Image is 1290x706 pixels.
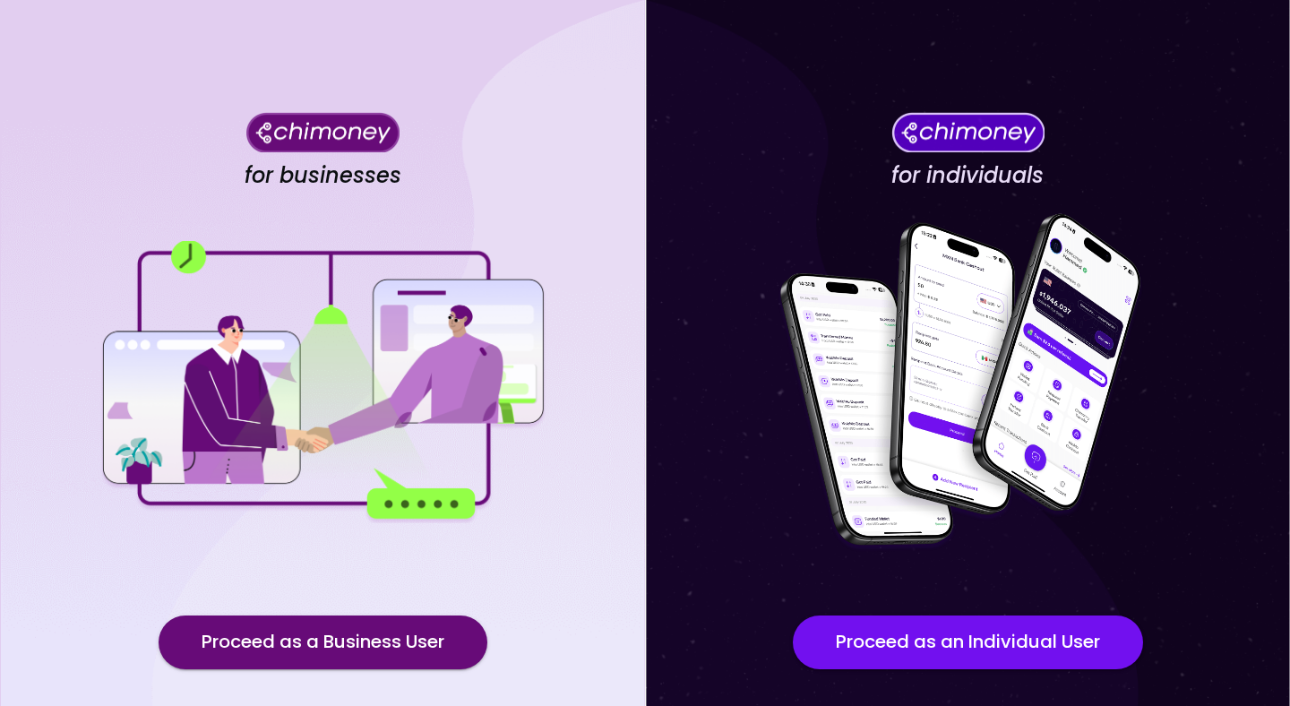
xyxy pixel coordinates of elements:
button: Proceed as a Business User [159,616,487,669]
img: Chimoney for businesses [246,112,400,152]
button: Proceed as an Individual User [793,616,1143,669]
img: Chimoney for individuals [891,112,1045,152]
h4: for businesses [245,162,401,189]
img: for individuals [744,203,1191,562]
img: for businesses [99,241,546,523]
h4: for individuals [891,162,1044,189]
